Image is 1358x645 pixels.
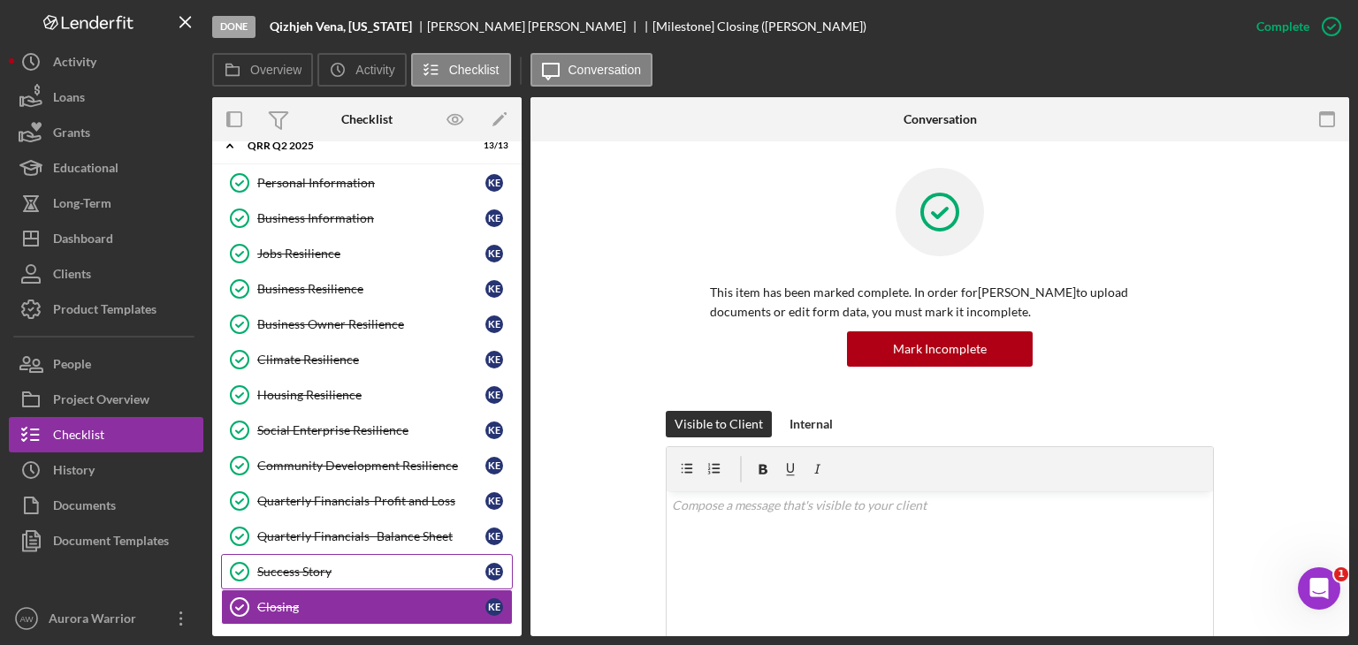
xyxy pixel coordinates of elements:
button: Product Templates [9,292,203,327]
button: Dashboard [9,221,203,256]
span: 1 [1334,567,1348,581]
button: Mark Incomplete [847,331,1033,367]
div: Document Templates [53,523,169,563]
div: 13 / 13 [477,140,508,151]
div: Dashboard [53,221,113,261]
button: Loans [9,80,203,115]
b: Qizhjeh Vena, [US_STATE] [270,19,412,34]
div: Business Information [257,211,485,225]
div: Climate Resilience [257,353,485,367]
div: Community Development Resilience [257,459,485,473]
button: History [9,452,203,488]
div: K E [485,563,503,580]
a: Success StoryKE [221,554,513,589]
text: AW [19,614,34,624]
div: K E [485,492,503,510]
button: Activity [317,53,406,87]
div: Educational [53,150,118,190]
div: Internal [790,411,833,437]
div: K E [485,421,503,439]
div: K E [485,386,503,404]
div: Aurora Warrior [44,601,159,641]
label: Checklist [449,63,500,77]
button: Clients [9,256,203,292]
div: People [53,346,91,386]
div: Activity [53,44,96,84]
div: Visible to Client [675,411,763,437]
button: Activity [9,44,203,80]
div: K E [485,174,503,192]
div: Product Templates [53,292,156,331]
button: Grants [9,115,203,150]
div: Social Enterprise Resilience [257,423,485,437]
div: K E [485,315,503,333]
div: Personal Information [257,176,485,190]
div: Quarterly Financials- Balance Sheet [257,529,485,543]
button: Checklist [411,53,511,87]
button: Project Overview [9,382,203,417]
a: Community Development ResilienceKE [221,448,513,483]
a: Personal InformationKE [221,165,513,201]
a: ClosingKE [221,589,513,625]
a: Business InformationKE [221,201,513,236]
a: Jobs ResilienceKE [221,236,513,271]
button: Overview [212,53,313,87]
div: Housing Resilience [257,388,485,402]
div: K E [485,351,503,368]
div: Conversation [904,112,977,126]
a: Housing ResilienceKE [221,377,513,413]
button: Long-Term [9,186,203,221]
div: [Milestone] Closing ([PERSON_NAME]) [652,19,866,34]
label: Conversation [568,63,642,77]
div: Complete [1256,9,1309,44]
div: Success Story [257,565,485,579]
a: Business ResilienceKE [221,271,513,307]
div: Jobs Resilience [257,247,485,261]
div: K E [485,598,503,616]
a: Quarterly Financials-Profit and LossKE [221,483,513,519]
iframe: Intercom live chat [1298,567,1340,610]
div: Quarterly Financials-Profit and Loss [257,494,485,508]
div: K E [485,457,503,474]
a: People [9,346,203,382]
div: Checklist [53,417,104,457]
label: Overview [250,63,301,77]
button: Educational [9,150,203,186]
div: Done [212,16,256,38]
div: Mark Incomplete [893,331,987,367]
a: Business Owner ResilienceKE [221,307,513,342]
button: Checklist [9,417,203,452]
div: Checklist [341,112,393,126]
a: Social Enterprise ResilienceKE [221,413,513,448]
a: Quarterly Financials- Balance SheetKE [221,519,513,554]
div: Business Resilience [257,282,485,296]
button: Documents [9,488,203,523]
button: Conversation [530,53,653,87]
div: Business Owner Resilience [257,317,485,331]
button: AWAurora Warrior [9,601,203,636]
p: This item has been marked complete. In order for [PERSON_NAME] to upload documents or edit form d... [710,283,1170,322]
div: Loans [53,80,85,119]
div: K E [485,245,503,262]
div: K E [485,209,503,227]
a: Climate ResilienceKE [221,342,513,377]
button: Document Templates [9,523,203,558]
label: Activity [355,63,394,77]
div: K E [485,527,503,545]
div: Grants [53,115,90,155]
button: Complete [1239,9,1349,44]
button: Internal [781,411,842,437]
div: QRR Q2 2025 [248,140,464,151]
